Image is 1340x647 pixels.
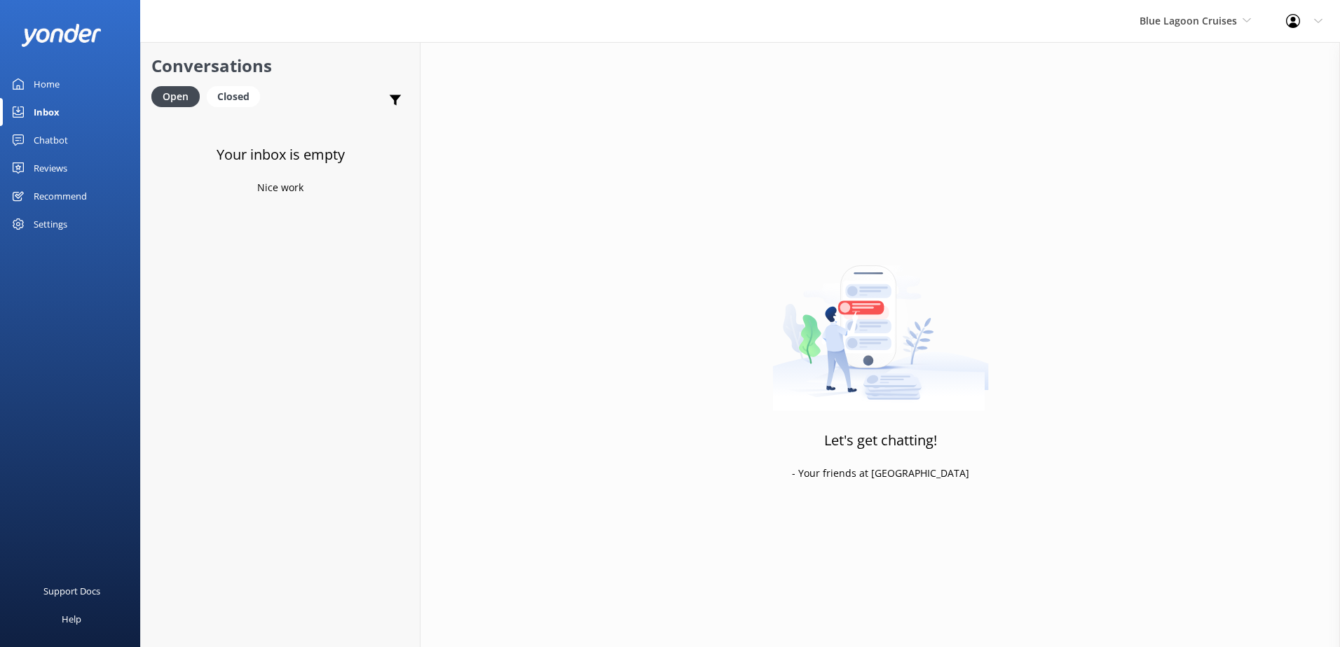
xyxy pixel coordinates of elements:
[151,88,207,104] a: Open
[1140,14,1237,27] span: Blue Lagoon Cruises
[62,605,81,633] div: Help
[34,154,67,182] div: Reviews
[34,70,60,98] div: Home
[34,210,67,238] div: Settings
[217,144,345,166] h3: Your inbox is empty
[151,53,409,79] h2: Conversations
[207,88,267,104] a: Closed
[824,429,937,452] h3: Let's get chatting!
[34,182,87,210] div: Recommend
[34,98,60,126] div: Inbox
[792,466,969,481] p: - Your friends at [GEOGRAPHIC_DATA]
[257,180,303,195] p: Nice work
[34,126,68,154] div: Chatbot
[207,86,260,107] div: Closed
[43,577,100,605] div: Support Docs
[772,236,989,411] img: artwork of a man stealing a conversation from at giant smartphone
[21,24,102,47] img: yonder-white-logo.png
[151,86,200,107] div: Open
